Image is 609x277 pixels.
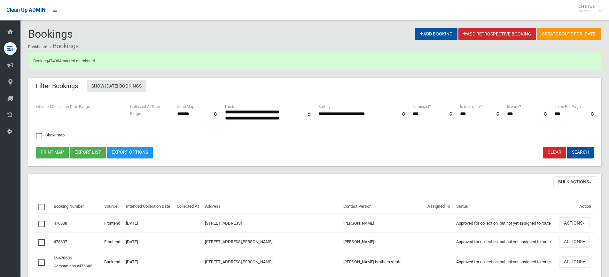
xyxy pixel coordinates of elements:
a: Show [DATE] Bookings [87,80,146,92]
button: Actions [559,236,590,248]
th: Source [102,199,123,214]
td: Backend [102,251,123,273]
button: Actions [559,256,590,268]
button: Search [567,147,594,158]
td: Frontend [102,233,123,251]
span: Clean Up ADMIN [6,7,45,13]
td: Approved for collection, but not yet assigned to route [454,214,557,232]
a: Clear [543,147,566,158]
a: Dashboard [28,45,47,49]
th: Address [202,199,341,214]
button: Print map [36,147,69,158]
th: Contact Person [341,199,425,214]
div: Booking marked as missed. [28,52,601,70]
a: Add Booking [415,28,457,40]
a: #478605 [77,264,92,268]
a: [STREET_ADDRESS][PERSON_NAME] [205,259,272,264]
button: Export list [70,147,106,158]
th: Booking Number [51,199,102,214]
td: Approved for collection, but not yet assigned to route [454,251,557,273]
small: Companions: [54,264,93,268]
th: Intended Collection Date [123,199,174,214]
td: [PERSON_NAME] [341,233,425,251]
td: [DATE] [123,251,174,273]
a: [STREET_ADDRESS][PERSON_NAME] [205,239,272,244]
span: Show map [36,133,65,137]
td: [PERSON_NAME] brothers strata [341,251,425,273]
span: Clean Up [575,4,601,13]
a: Export Options [107,147,153,158]
a: Add Retrospective Booking [458,28,536,40]
td: [PERSON_NAME] [341,214,425,232]
td: Approved for collection, but not yet assigned to route [454,233,557,251]
button: Actions [559,217,590,229]
span: Bookings [28,27,73,40]
td: [DATE] [123,233,174,251]
a: [STREET_ADDRESS] [205,221,242,226]
a: 474364 [48,58,61,63]
li: Bookings [48,40,79,52]
a: 478607 [54,239,67,244]
th: Action [557,199,594,214]
th: Assigned To [425,199,454,214]
button: Bulk Actions [553,176,596,188]
a: Create route for [DATE] [537,28,601,40]
header: Filter Bookings [28,80,86,92]
a: 478608 [54,221,67,226]
a: M-478606 [54,256,72,260]
small: Admin [579,9,595,13]
th: Status [454,199,557,214]
th: Collected At [174,199,202,214]
td: [DATE] [123,214,174,232]
label: Truck [224,103,234,110]
td: Frontend [102,214,123,232]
